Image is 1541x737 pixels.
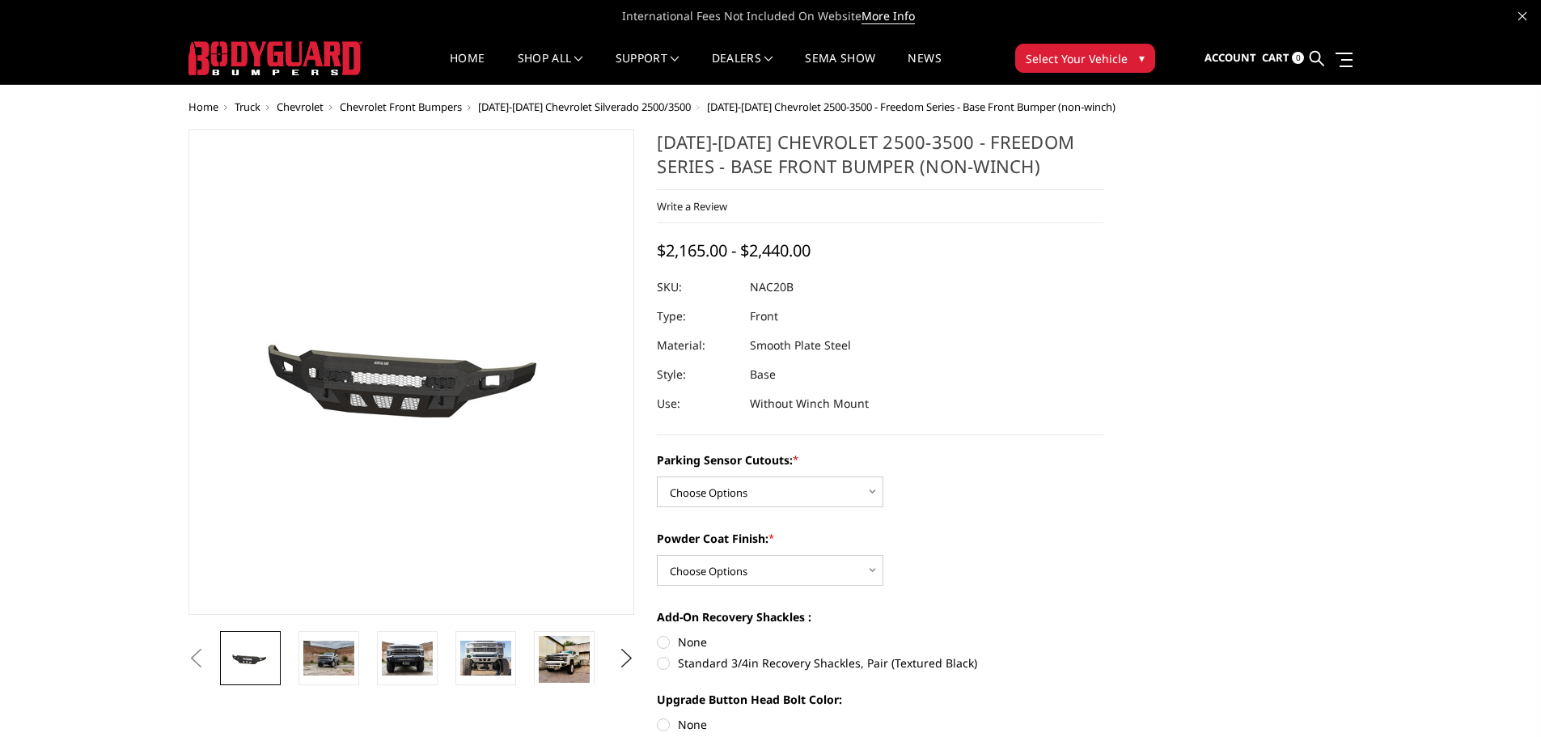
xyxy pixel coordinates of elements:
[657,331,738,360] dt: Material:
[518,53,583,84] a: shop all
[657,360,738,389] dt: Style:
[184,646,209,671] button: Previous
[750,360,776,389] dd: Base
[382,641,433,675] img: 2020-2023 Chevrolet 2500-3500 - Freedom Series - Base Front Bumper (non-winch)
[235,100,260,114] a: Truck
[657,389,738,418] dt: Use:
[1139,49,1145,66] span: ▾
[1204,50,1256,65] span: Account
[277,100,324,114] a: Chevrolet
[1204,36,1256,80] a: Account
[478,100,691,114] a: [DATE]-[DATE] Chevrolet Silverado 2500/3500
[539,636,590,683] img: 2020-2023 Chevrolet 2500-3500 - Freedom Series - Base Front Bumper (non-winch)
[657,239,811,261] span: $2,165.00 - $2,440.00
[707,100,1116,114] span: [DATE]-[DATE] Chevrolet 2500-3500 - Freedom Series - Base Front Bumper (non-winch)
[657,654,1103,671] label: Standard 3/4in Recovery Shackles, Pair (Textured Black)
[450,53,485,84] a: Home
[188,41,362,75] img: BODYGUARD BUMPERS
[750,302,778,331] dd: Front
[1015,44,1155,73] button: Select Your Vehicle
[750,331,851,360] dd: Smooth Plate Steel
[614,646,638,671] button: Next
[1262,50,1289,65] span: Cart
[712,53,773,84] a: Dealers
[862,8,915,24] a: More Info
[750,389,869,418] dd: Without Winch Mount
[657,129,1103,190] h1: [DATE]-[DATE] Chevrolet 2500-3500 - Freedom Series - Base Front Bumper (non-winch)
[340,100,462,114] a: Chevrolet Front Bumpers
[657,530,1103,547] label: Powder Coat Finish:
[188,129,635,615] a: 2020-2023 Chevrolet 2500-3500 - Freedom Series - Base Front Bumper (non-winch)
[460,641,511,675] img: 2020-2023 Chevrolet 2500-3500 - Freedom Series - Base Front Bumper (non-winch)
[616,53,679,84] a: Support
[657,302,738,331] dt: Type:
[750,273,794,302] dd: NAC20B
[657,273,738,302] dt: SKU:
[657,451,1103,468] label: Parking Sensor Cutouts:
[657,716,1103,733] label: None
[1262,36,1304,80] a: Cart 0
[908,53,941,84] a: News
[805,53,875,84] a: SEMA Show
[1292,52,1304,64] span: 0
[657,608,1103,625] label: Add-On Recovery Shackles :
[657,691,1103,708] label: Upgrade Button Head Bolt Color:
[188,100,218,114] a: Home
[657,199,727,214] a: Write a Review
[303,641,354,675] img: 2020-2023 Chevrolet 2500-3500 - Freedom Series - Base Front Bumper (non-winch)
[1026,50,1128,67] span: Select Your Vehicle
[657,633,1103,650] label: None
